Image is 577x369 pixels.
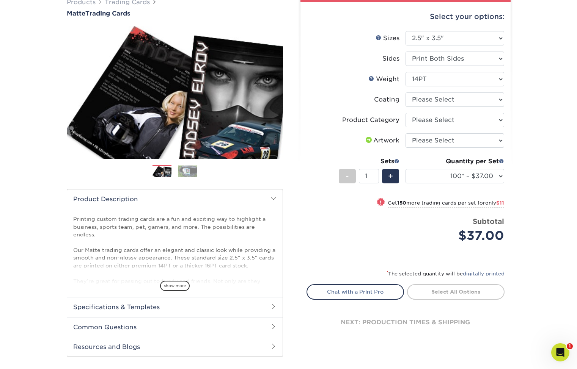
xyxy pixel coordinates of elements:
[382,54,399,63] div: Sides
[368,75,399,84] div: Weight
[339,157,399,166] div: Sets
[411,227,504,245] div: $37.00
[342,116,399,125] div: Product Category
[376,34,399,43] div: Sizes
[380,199,382,206] span: !
[73,215,277,316] p: Printing custom trading cards are a fun and exciting way to highlight a business, sports team, pe...
[387,271,505,277] small: The selected quantity will be
[307,300,505,345] div: next: production times & shipping
[67,18,283,167] img: Matte 01
[463,271,505,277] a: digitally printed
[567,343,573,349] span: 1
[160,281,190,291] span: show more
[67,337,283,356] h2: Resources and Blogs
[364,136,399,145] div: Artwork
[307,284,404,299] a: Chat with a Print Pro
[67,317,283,337] h2: Common Questions
[67,189,283,209] h2: Product Description
[407,284,505,299] a: Select All Options
[374,95,399,104] div: Coating
[67,10,85,17] span: Matte
[307,2,505,31] div: Select your options:
[67,297,283,317] h2: Specifications & Templates
[496,200,504,206] span: $11
[388,200,504,208] small: Get more trading cards per set for
[67,10,283,17] a: MatteTrading Cards
[397,200,406,206] strong: 150
[473,217,504,225] strong: Subtotal
[178,165,197,177] img: Trading Cards 02
[485,200,504,206] span: only
[388,170,393,182] span: +
[346,170,349,182] span: -
[551,343,569,361] iframe: Intercom live chat
[406,157,504,166] div: Quantity per Set
[67,10,283,17] h1: Trading Cards
[153,165,171,178] img: Trading Cards 01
